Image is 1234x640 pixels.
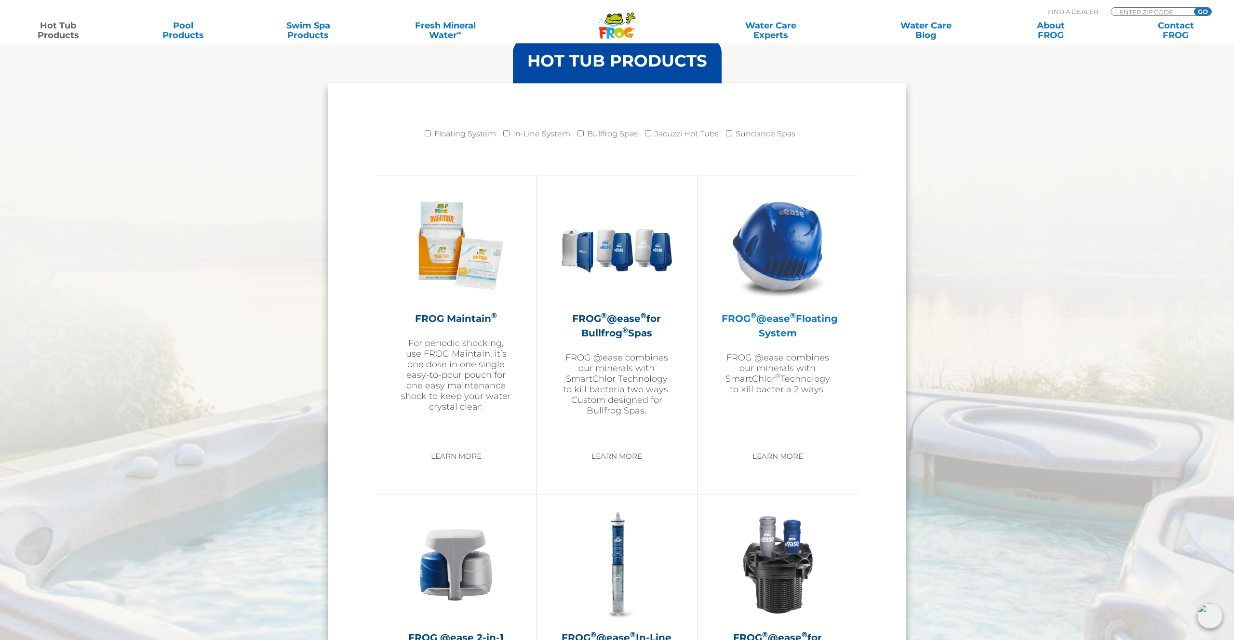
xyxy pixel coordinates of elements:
sup: ® [590,630,596,639]
p: Find A Dealer [1048,7,1098,16]
label: Sundance Spas [736,124,795,144]
sup: ® [630,630,636,639]
a: AboutFROG [1002,21,1100,40]
a: Learn More [741,448,814,465]
sup: ® [775,372,780,380]
p: FROG @ease combines our minerals with SmartChlor Technology to kill bacteria 2 ways. [722,352,834,395]
sup: ® [762,630,768,639]
img: @ease-2-in-1-Holder-v2-300x300.png [400,509,512,621]
a: FROG®@ease®for Bullfrog®SpasFROG @ease combines our minerals with SmartChlor Technology to kill b... [561,190,672,440]
input: GO [1194,8,1211,15]
a: Fresh MineralWater∞ [385,21,506,40]
a: FROG®@ease®Floating SystemFROG @ease combines our minerals with SmartChlor®Technology to kill bac... [722,190,834,440]
sup: ® [491,311,497,320]
sup: ® [751,311,756,320]
img: Frog_Maintain_Hero-2-v2-300x300.png [400,190,512,302]
img: hot-tub-product-atease-system-300x300.png [722,190,833,302]
label: Floating System [434,124,496,144]
h2: FROG @ease for Bullfrog Spas [561,311,672,340]
a: Water CareExperts [692,21,850,40]
a: PoolProducts [134,21,232,40]
label: Jacuzzi Hot Tubs [655,124,719,144]
h3: HOT TUB PRODUCTS [527,53,707,69]
sup: ® [790,311,796,320]
sup: ® [601,311,607,320]
a: Learn More [580,448,653,465]
img: InLineWeir_Front_High_inserting-v2-300x300.png [722,509,833,621]
h2: FROG Maintain [400,311,512,326]
p: For periodic shocking, use FROG Maintain, it’s one dose in one single easy-to-pour pouch for one ... [400,338,512,412]
sup: ∞ [457,28,462,36]
p: FROG @ease combines our minerals with SmartChlor Technology to kill bacteria two ways. Custom des... [561,352,672,416]
img: openIcon [1197,603,1222,628]
a: FROG Maintain®For periodic shocking, use FROG Maintain, it’s one dose in one single easy-to-pour ... [400,190,512,440]
a: Learn More [420,448,493,465]
a: Swim SpaProducts [259,21,357,40]
img: bullfrog-product-hero-300x300.png [561,190,672,302]
a: ContactFROG [1127,21,1224,40]
sup: ® [802,630,807,639]
sup: ® [622,325,628,334]
input: Zip Code Form [1118,8,1183,16]
label: In-Line System [513,124,570,144]
sup: ® [641,311,646,320]
label: Bullfrog Spas [587,124,638,144]
a: Hot TubProducts [10,21,107,40]
img: inline-system-300x300.png [561,509,672,621]
h2: FROG @ease Floating System [722,311,834,340]
a: Water CareBlog [877,21,975,40]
